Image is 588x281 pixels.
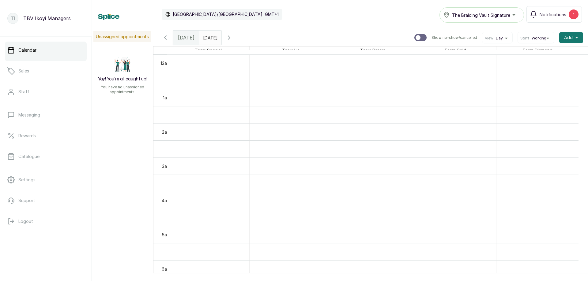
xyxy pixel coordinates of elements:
[564,35,573,41] span: Add
[452,12,510,18] span: The Braiding Vault Signature
[18,47,36,53] p: Calendar
[18,153,40,160] p: Catalogue
[5,171,87,188] a: Settings
[281,46,300,54] span: Team Lit
[18,177,36,183] p: Settings
[159,60,171,66] div: 12am
[5,42,87,59] a: Calendar
[559,32,583,43] button: Add
[520,36,552,41] button: StaffWorking
[23,15,71,22] p: TBV Ikoyi Managers
[11,15,15,21] p: TI
[439,7,524,23] button: The Braiding Vault Signature
[93,31,151,42] p: Unassigned appointments
[265,11,279,17] p: GMT+1
[162,94,171,101] div: 1am
[178,34,194,41] span: [DATE]
[5,148,87,165] a: Catalogue
[98,76,147,82] h2: Yay! You’re all caught up!
[432,35,477,40] p: Show no-show/cancelled
[485,36,493,41] span: View
[359,46,386,54] span: Team Dream
[540,11,566,18] span: Notifications
[96,85,149,94] p: You have no unassigned appointments.
[5,127,87,144] a: Rewards
[18,68,29,74] p: Sales
[161,163,171,169] div: 3am
[173,11,262,17] p: [GEOGRAPHIC_DATA]/[GEOGRAPHIC_DATA]
[496,36,503,41] span: Day
[18,89,29,95] p: Staff
[18,218,33,224] p: Logout
[160,231,171,238] div: 5am
[5,213,87,230] button: Logout
[5,83,87,100] a: Staff
[5,106,87,124] a: Messaging
[569,9,579,19] div: 4
[5,62,87,79] a: Sales
[443,46,467,54] span: Team Gold
[161,129,171,135] div: 2am
[173,31,199,45] div: [DATE]
[5,192,87,209] a: Support
[520,36,529,41] span: Staff
[160,197,171,204] div: 4am
[160,266,171,272] div: 6am
[18,198,35,204] p: Support
[485,36,510,41] button: ViewDay
[526,6,582,23] button: Notifications4
[18,133,36,139] p: Rewards
[194,46,223,54] span: Team Special
[532,36,546,41] span: Working
[18,112,40,118] p: Messaging
[521,46,554,54] span: Team Diamond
